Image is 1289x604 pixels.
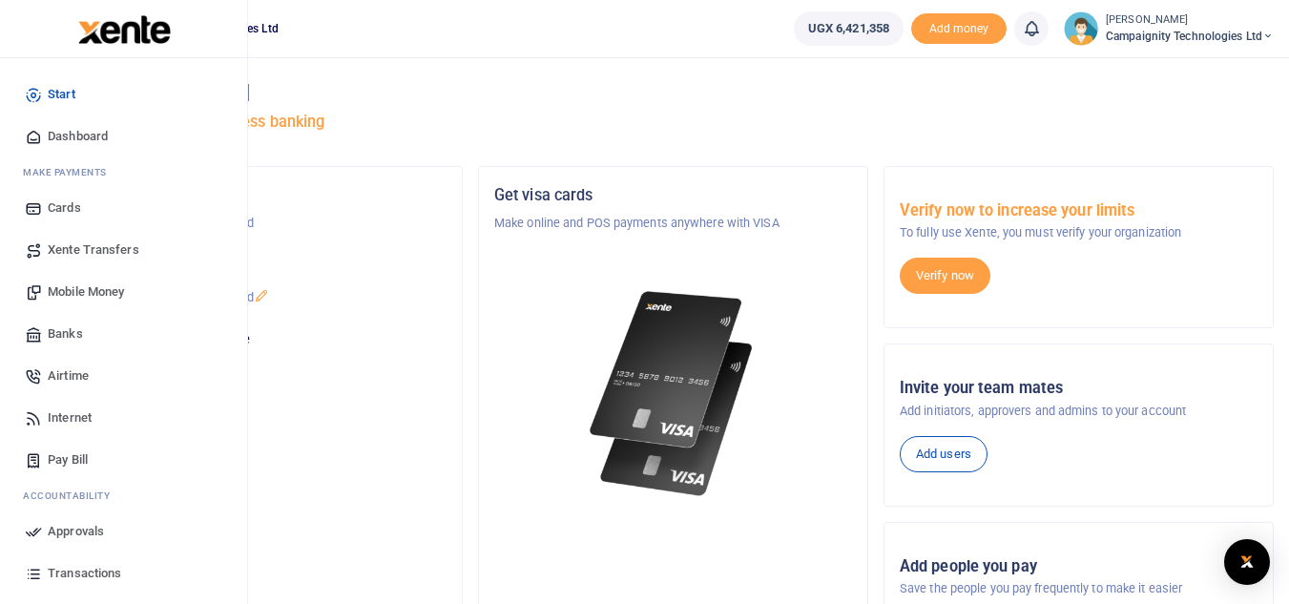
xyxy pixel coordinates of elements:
[1064,11,1098,46] img: profile-user
[1064,11,1274,46] a: profile-user [PERSON_NAME] Campaignity Technologies Ltd
[37,489,110,503] span: countability
[73,82,1274,103] h4: Hello [PERSON_NAME]
[15,73,232,115] a: Start
[15,481,232,510] li: Ac
[900,436,988,472] a: Add users
[48,366,89,385] span: Airtime
[900,379,1258,398] h5: Invite your team mates
[15,229,232,271] a: Xente Transfers
[89,214,447,233] p: Campaignity Technologies Ltd
[89,288,447,307] p: Campaignity Technologies Ltd
[794,11,904,46] a: UGX 6,421,358
[89,330,447,349] p: Your current account balance
[1106,12,1274,29] small: [PERSON_NAME]
[15,157,232,187] li: M
[900,201,1258,220] h5: Verify now to increase your limits
[89,186,447,205] h5: Organization
[911,13,1007,45] li: Toup your wallet
[494,186,852,205] h5: Get visa cards
[786,11,911,46] li: Wallet ballance
[15,510,232,552] a: Approvals
[15,313,232,355] a: Banks
[48,282,124,302] span: Mobile Money
[900,579,1258,598] p: Save the people you pay frequently to make it easier
[900,402,1258,421] p: Add initiators, approvers and admins to your account
[900,557,1258,576] h5: Add people you pay
[900,258,990,294] a: Verify now
[48,240,139,260] span: Xente Transfers
[48,324,83,344] span: Banks
[808,19,889,38] span: UGX 6,421,358
[1106,28,1274,45] span: Campaignity Technologies Ltd
[76,21,171,35] a: logo-small logo-large logo-large
[73,113,1274,132] h5: Welcome to better business banking
[911,13,1007,45] span: Add money
[48,85,75,104] span: Start
[900,223,1258,242] p: To fully use Xente, you must verify your organization
[911,20,1007,34] a: Add money
[15,552,232,594] a: Transactions
[584,279,763,509] img: xente-_physical_cards.png
[15,271,232,313] a: Mobile Money
[15,397,232,439] a: Internet
[48,127,108,146] span: Dashboard
[89,260,447,279] h5: Account
[15,439,232,481] a: Pay Bill
[48,408,92,427] span: Internet
[89,354,447,373] h5: UGX 6,421,358
[15,355,232,397] a: Airtime
[494,214,852,233] p: Make online and POS payments anywhere with VISA
[1224,539,1270,585] div: Open Intercom Messenger
[15,115,232,157] a: Dashboard
[32,165,107,179] span: ake Payments
[48,564,121,583] span: Transactions
[78,15,171,44] img: logo-large
[48,198,81,218] span: Cards
[15,187,232,229] a: Cards
[48,522,104,541] span: Approvals
[48,450,88,469] span: Pay Bill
